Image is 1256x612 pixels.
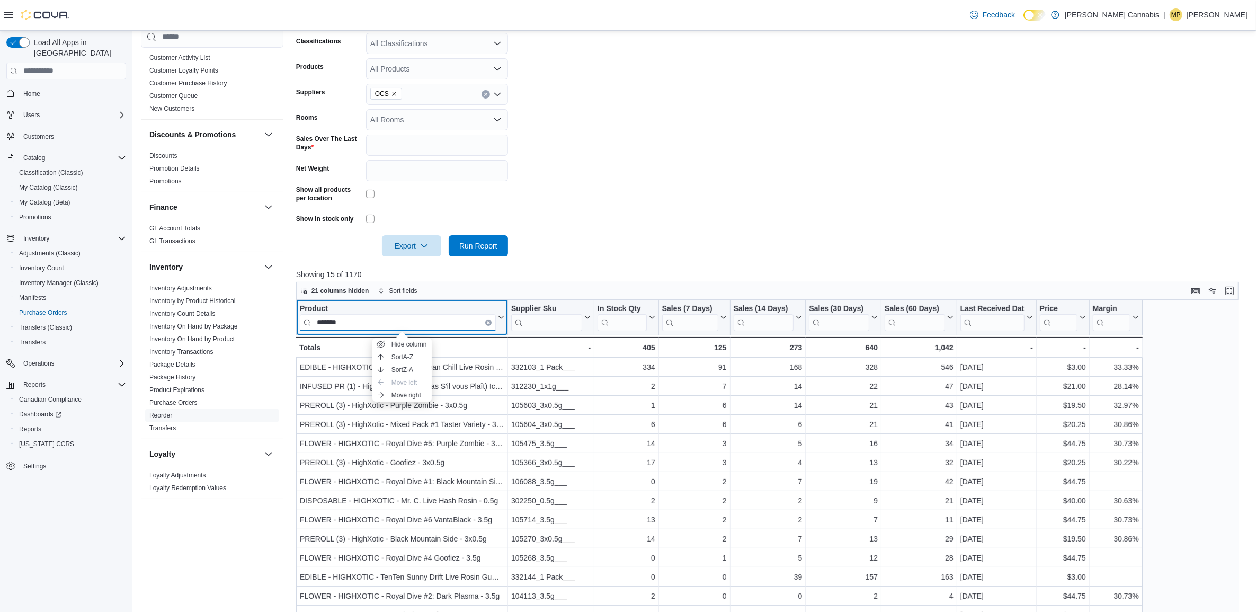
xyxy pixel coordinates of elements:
button: Reports [19,378,50,391]
a: Loyalty Adjustments [149,472,206,479]
span: Inventory On Hand by Product [149,335,235,343]
span: OCS [370,88,402,100]
div: PREROLL (3) - HighXotic - Purple Zombie - 3x0.5g [300,399,504,412]
div: Last Received Date [960,304,1025,331]
span: New Customers [149,104,194,113]
div: - [1093,341,1139,354]
span: Reports [23,380,46,389]
span: Customer Queue [149,92,198,100]
span: Discounts [149,152,177,160]
span: Customer Activity List [149,54,210,62]
div: Finance [141,222,283,252]
div: 3 [662,437,727,450]
button: Reports [2,377,130,392]
button: Open list of options [493,90,502,99]
span: Inventory Count [19,264,64,272]
p: [PERSON_NAME] [1187,8,1248,21]
button: Settings [2,458,130,473]
span: Promotion Details [149,164,200,173]
div: 312230_1x1g___ [511,380,591,393]
span: Inventory Adjustments [149,284,212,292]
button: Manifests [11,290,130,305]
button: Purchase Orders [11,305,130,320]
span: Run Report [459,241,497,251]
div: 41 [885,418,954,431]
a: Adjustments (Classic) [15,247,85,260]
button: Operations [19,357,59,370]
div: - [511,341,591,354]
div: 105604_3x0.5g___ [511,418,591,431]
button: Home [2,86,130,101]
div: 640 [809,341,878,354]
span: Transfers [19,338,46,347]
span: Customer Purchase History [149,79,227,87]
span: Settings [23,462,46,471]
span: Move left [391,378,417,387]
span: Transfers [15,336,126,349]
label: Products [296,63,324,71]
div: In Stock Qty [598,304,647,314]
nav: Complex example [6,82,126,501]
span: Inventory [23,234,49,243]
div: Customer [141,51,283,119]
div: Inventory [141,282,283,439]
div: 34 [885,437,954,450]
span: Classification (Classic) [19,168,83,177]
div: 43 [885,399,954,412]
button: Inventory [19,232,54,245]
a: Inventory by Product Historical [149,297,236,305]
div: $19.50 [1040,399,1086,412]
a: Package History [149,374,195,381]
a: Dashboards [15,408,66,421]
div: Totals [299,341,504,354]
span: Dashboards [15,408,126,421]
div: Sales (7 Days) [662,304,718,314]
div: Product [300,304,496,314]
span: Classification (Classic) [15,166,126,179]
span: Washington CCRS [15,438,126,450]
button: My Catalog (Classic) [11,180,130,195]
button: Clear input [485,319,492,325]
a: Reports [15,423,46,436]
span: Promotions [15,211,126,224]
div: 334 [598,361,655,374]
div: Sales (60 Days) [885,304,945,331]
a: Customer Loyalty Points [149,67,218,74]
span: GL Transactions [149,237,195,245]
div: Product [300,304,496,331]
a: Inventory Transactions [149,348,213,356]
a: Product Expirations [149,386,204,394]
div: 91 [662,361,727,374]
span: Operations [19,357,126,370]
div: 16 [809,437,878,450]
a: Manifests [15,291,50,304]
div: [DATE] [960,437,1033,450]
p: Showing 15 of 1170 [296,269,1248,280]
button: Open list of options [493,39,502,48]
div: 5 [733,437,802,450]
span: Reports [19,425,41,433]
button: Margin [1093,304,1139,331]
div: PREROLL (3) - HighXotic - Mixed Pack #1 Taster Variety - 3x0.5g [300,418,504,431]
div: FLOWER - HIGHXOTIC - Royal Dive #5: Purple Zombie - 3.5g [300,437,504,450]
div: Sales (7 Days) [662,304,718,331]
button: Inventory [2,231,130,246]
button: SortA-Z [372,351,432,363]
div: 1 [598,399,655,412]
span: Manifests [15,291,126,304]
span: My Catalog (Beta) [15,196,126,209]
button: Promotions [11,210,130,225]
a: Settings [19,460,50,473]
div: 6 [662,399,727,412]
div: Matt Pozdrowski [1170,8,1182,21]
a: Promotion Details [149,165,200,172]
span: Promotions [19,213,51,221]
div: INFUSED PR (1) - HighXotic - G.S.P (Gas S'il vous Plaît) Ice Water Hash - 1x1g [300,380,504,393]
span: Purchase Orders [19,308,67,317]
button: In Stock Qty [598,304,655,331]
a: Discounts [149,152,177,159]
a: Inventory Count Details [149,310,216,317]
div: 17 [598,456,655,469]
